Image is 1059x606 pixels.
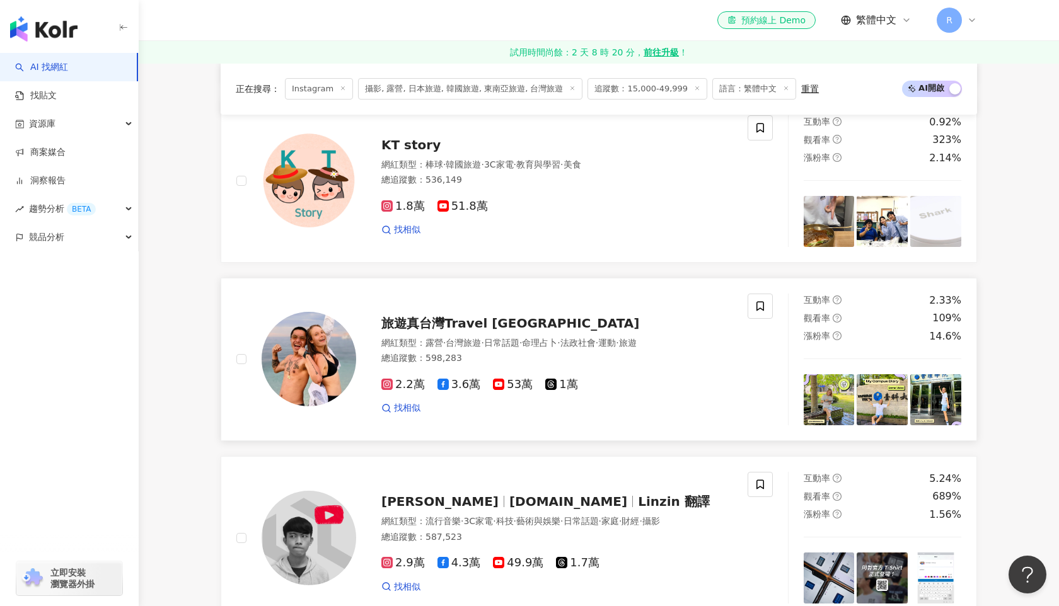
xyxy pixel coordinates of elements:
[285,78,353,100] span: Instagram
[833,492,842,501] span: question-circle
[443,338,446,348] span: ·
[932,311,961,325] div: 109%
[519,338,522,348] span: ·
[437,200,488,213] span: 51.8萬
[381,556,425,569] span: 2.9萬
[564,159,581,169] span: 美食
[833,135,842,144] span: question-circle
[804,473,830,483] span: 互動率
[804,331,830,341] span: 漲粉率
[804,135,830,145] span: 觀看率
[712,78,796,100] span: 語言：繁體中文
[856,13,896,27] span: 繁體中文
[381,494,499,509] span: [PERSON_NAME]
[516,159,560,169] span: 教育與學習
[601,516,619,526] span: 家庭
[560,338,596,348] span: 法政社會
[564,516,599,526] span: 日常話題
[493,556,543,569] span: 49.9萬
[638,494,710,509] span: Linzin 翻譯
[15,146,66,159] a: 商案媒合
[15,205,24,214] span: rise
[727,14,806,26] div: 預約線上 Demo
[804,117,830,127] span: 互動率
[833,510,842,518] span: question-circle
[596,338,598,348] span: ·
[560,516,563,526] span: ·
[446,159,481,169] span: 韓國旅遊
[381,402,420,414] a: 找相似
[381,200,425,213] span: 1.8萬
[381,378,425,391] span: 2.2萬
[16,561,122,595] a: chrome extension立即安裝 瀏覽器外掛
[381,515,732,528] div: 網紅類型 ：
[514,516,516,526] span: ·
[484,159,514,169] span: 3C家電
[10,16,78,42] img: logo
[804,196,855,247] img: post-image
[833,331,842,340] span: question-circle
[221,100,977,263] a: KOL AvatarKT story網紅類型：棒球·韓國旅遊·3C家電·教育與學習·美食總追蹤數：536,1491.8萬51.8萬找相似互動率question-circle0.92%觀看率que...
[929,151,961,165] div: 2.14%
[833,117,842,126] span: question-circle
[381,531,732,544] div: 總追蹤數 ： 587,523
[599,516,601,526] span: ·
[139,41,1059,64] a: 試用時間尚餘：2 天 8 時 20 分，前往升級！
[804,152,830,163] span: 漲粉率
[481,159,483,169] span: ·
[556,556,599,569] span: 1.7萬
[804,374,855,425] img: post-image
[522,338,557,348] span: 命理占卜
[804,509,830,519] span: 漲粉率
[481,338,483,348] span: ·
[29,195,96,223] span: 趨勢分析
[833,314,842,323] span: question-circle
[221,278,977,441] a: KOL Avatar旅遊真台灣Travel [GEOGRAPHIC_DATA]網紅類型：露營·台灣旅遊·日常話題·命理占卜·法政社會·運動·旅遊總追蹤數：598,2832.2萬3.6萬53萬1萬...
[425,159,443,169] span: 棒球
[639,516,642,526] span: ·
[461,516,463,526] span: ·
[381,137,441,152] span: KT story
[262,312,356,406] img: KOL Avatar
[833,474,842,483] span: question-circle
[545,378,577,391] span: 1萬
[67,203,96,215] div: BETA
[910,374,961,425] img: post-image
[1009,556,1046,593] iframe: Help Scout Beacon - Open
[804,552,855,603] img: post-image
[587,78,707,100] span: 追蹤數：15,000-49,999
[381,316,640,331] span: 旅遊真台灣Travel [GEOGRAPHIC_DATA]
[932,133,961,147] div: 323%
[381,174,732,186] div: 總追蹤數 ： 536,149
[616,338,618,348] span: ·
[463,516,493,526] span: 3C家電
[619,338,637,348] span: 旅遊
[929,472,961,486] div: 5.24%
[804,491,830,501] span: 觀看率
[804,313,830,323] span: 觀看率
[394,402,420,414] span: 找相似
[484,338,519,348] span: 日常話題
[262,134,356,228] img: KOL Avatar
[644,46,679,59] strong: 前往升級
[929,329,961,343] div: 14.6%
[437,556,481,569] span: 4.3萬
[910,196,961,247] img: post-image
[833,153,842,162] span: question-circle
[394,224,420,236] span: 找相似
[20,568,45,588] img: chrome extension
[929,115,961,129] div: 0.92%
[29,110,55,138] span: 資源庫
[236,84,280,94] span: 正在搜尋 ：
[857,552,908,603] img: post-image
[15,61,68,74] a: searchAI 找網紅
[493,516,495,526] span: ·
[801,84,819,94] div: 重置
[514,159,516,169] span: ·
[381,581,420,593] a: 找相似
[619,516,622,526] span: ·
[557,338,560,348] span: ·
[910,552,961,603] img: post-image
[381,224,420,236] a: 找相似
[622,516,639,526] span: 財經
